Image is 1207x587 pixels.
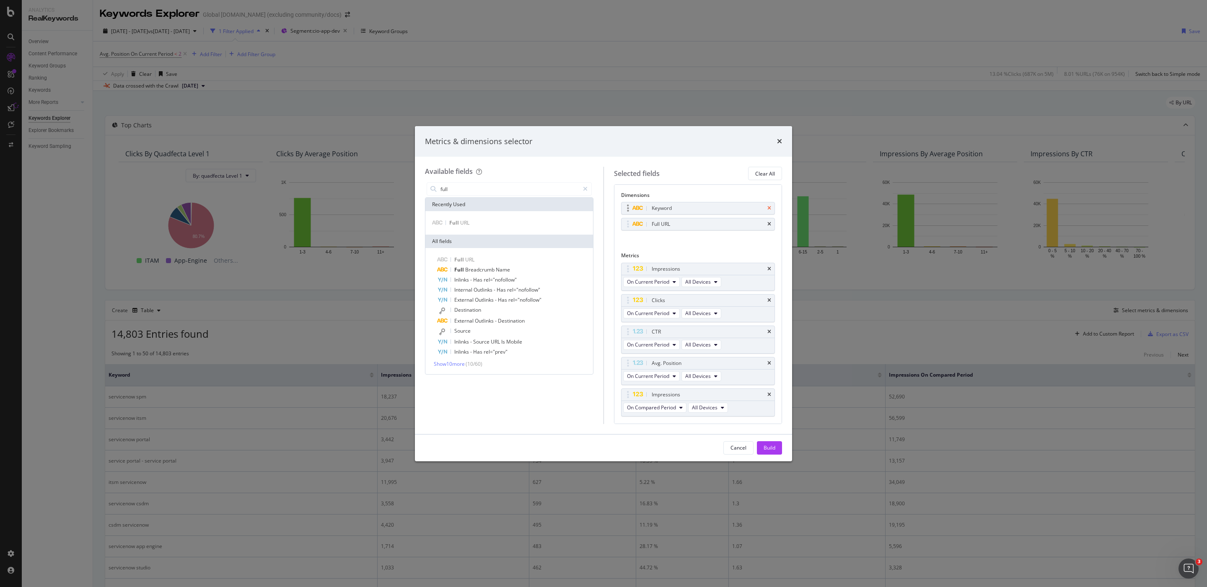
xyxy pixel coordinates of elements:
span: Full [454,256,465,263]
div: ClickstimesOn Current PeriodAll Devices [621,294,775,322]
div: ImpressionstimesOn Current PeriodAll Devices [621,263,775,291]
span: - [470,338,473,345]
span: Outlinks [474,286,494,293]
div: times [767,206,771,211]
span: Show 10 more [434,360,465,367]
div: times [777,136,782,147]
span: Full [454,266,465,273]
span: rel="nofollow" [508,296,541,303]
span: On Current Period [627,341,669,348]
span: URL [460,219,469,226]
span: 3 [1196,559,1202,565]
div: Impressions [652,265,680,273]
span: Outlinks [475,317,495,324]
div: Metrics & dimensions selector [425,136,532,147]
div: Full URLtimes [621,218,775,230]
div: times [767,361,771,366]
button: On Current Period [623,277,680,287]
span: Destination [454,306,481,313]
span: rel="nofollow" [484,276,517,283]
span: All Devices [685,278,711,285]
span: All Devices [685,341,711,348]
div: Keyword [652,204,672,212]
div: Clicks [652,296,665,305]
span: On Current Period [627,310,669,317]
span: Outlinks [475,296,495,303]
button: On Current Period [623,308,680,318]
div: All fields [425,235,593,248]
span: Mobile [506,338,522,345]
button: Clear All [748,167,782,180]
div: Available fields [425,167,473,176]
div: times [767,329,771,334]
div: ImpressionstimesOn Compared PeriodAll Devices [621,388,775,416]
div: Selected fields [614,169,660,178]
button: All Devices [681,340,721,350]
div: times [767,266,771,272]
button: All Devices [681,277,721,287]
span: External [454,296,475,303]
span: - [495,317,498,324]
span: Internal [454,286,474,293]
span: Inlinks [454,338,470,345]
span: Full [449,219,460,226]
span: On Current Period [627,372,669,380]
div: Impressions [652,390,680,399]
button: On Compared Period [623,403,686,413]
span: ( 10 / 60 ) [466,360,482,367]
span: - [470,276,473,283]
div: times [767,392,771,397]
span: All Devices [692,404,717,411]
div: Dimensions [621,191,775,202]
span: Name [496,266,510,273]
button: All Devices [681,371,721,381]
iframe: Intercom live chat [1179,559,1199,579]
div: modal [415,126,792,461]
div: Metrics [621,252,775,262]
span: URL [465,256,474,263]
div: Recently Used [425,198,593,211]
div: Keywordtimes [621,202,775,215]
div: Cancel [730,444,746,451]
div: Clear All [755,170,775,177]
div: CTR [652,328,661,336]
div: Build [764,444,775,451]
div: times [767,222,771,227]
span: Has [473,348,484,355]
span: Is [501,338,506,345]
div: Full URL [652,220,670,228]
span: On Current Period [627,278,669,285]
div: Avg. Position [652,359,681,367]
span: Source [473,338,491,345]
span: Inlinks [454,276,470,283]
span: rel="prev" [484,348,508,355]
span: URL [491,338,501,345]
span: All Devices [685,372,711,380]
span: - [495,296,498,303]
div: Avg. PositiontimesOn Current PeriodAll Devices [621,357,775,385]
button: All Devices [688,403,728,413]
span: External [454,317,475,324]
div: CTRtimesOn Current PeriodAll Devices [621,326,775,354]
span: - [470,348,473,355]
div: times [767,298,771,303]
span: - [494,286,497,293]
span: Source [454,327,471,334]
span: Inlinks [454,348,470,355]
button: Build [757,441,782,455]
span: Destination [498,317,525,324]
span: Has [497,286,507,293]
button: Cancel [723,441,754,455]
span: rel="nofollow" [507,286,540,293]
span: Breadcrumb [465,266,496,273]
span: Has [473,276,484,283]
span: On Compared Period [627,404,676,411]
button: On Current Period [623,371,680,381]
span: Has [498,296,508,303]
span: All Devices [685,310,711,317]
input: Search by field name [440,183,579,195]
button: All Devices [681,308,721,318]
button: On Current Period [623,340,680,350]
